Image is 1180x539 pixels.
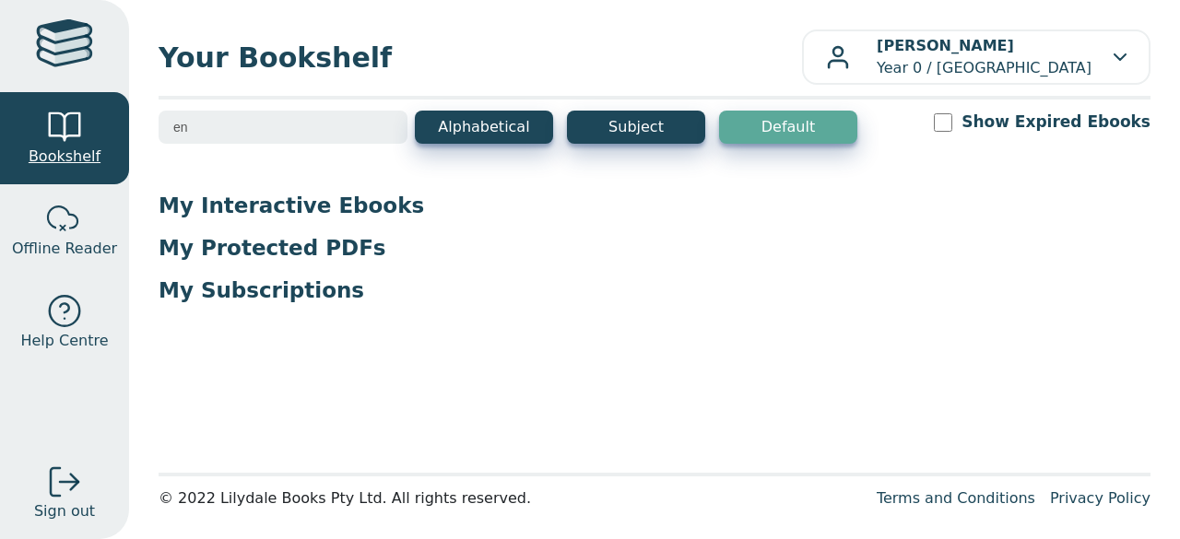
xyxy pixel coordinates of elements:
[34,500,95,522] span: Sign out
[877,35,1091,79] p: Year 0 / [GEOGRAPHIC_DATA]
[802,29,1150,85] button: [PERSON_NAME]Year 0 / [GEOGRAPHIC_DATA]
[877,489,1035,507] a: Terms and Conditions
[159,192,1150,219] p: My Interactive Ebooks
[159,487,862,510] div: © 2022 Lilydale Books Pty Ltd. All rights reserved.
[719,111,857,144] button: Default
[159,37,802,78] span: Your Bookshelf
[159,234,1150,262] p: My Protected PDFs
[415,111,553,144] button: Alphabetical
[12,238,117,260] span: Offline Reader
[1050,489,1150,507] a: Privacy Policy
[877,37,1014,54] b: [PERSON_NAME]
[29,146,100,168] span: Bookshelf
[159,111,407,144] input: Search bookshelf (E.g: psychology)
[20,330,108,352] span: Help Centre
[159,276,1150,304] p: My Subscriptions
[962,111,1150,134] label: Show Expired Ebooks
[567,111,705,144] button: Subject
